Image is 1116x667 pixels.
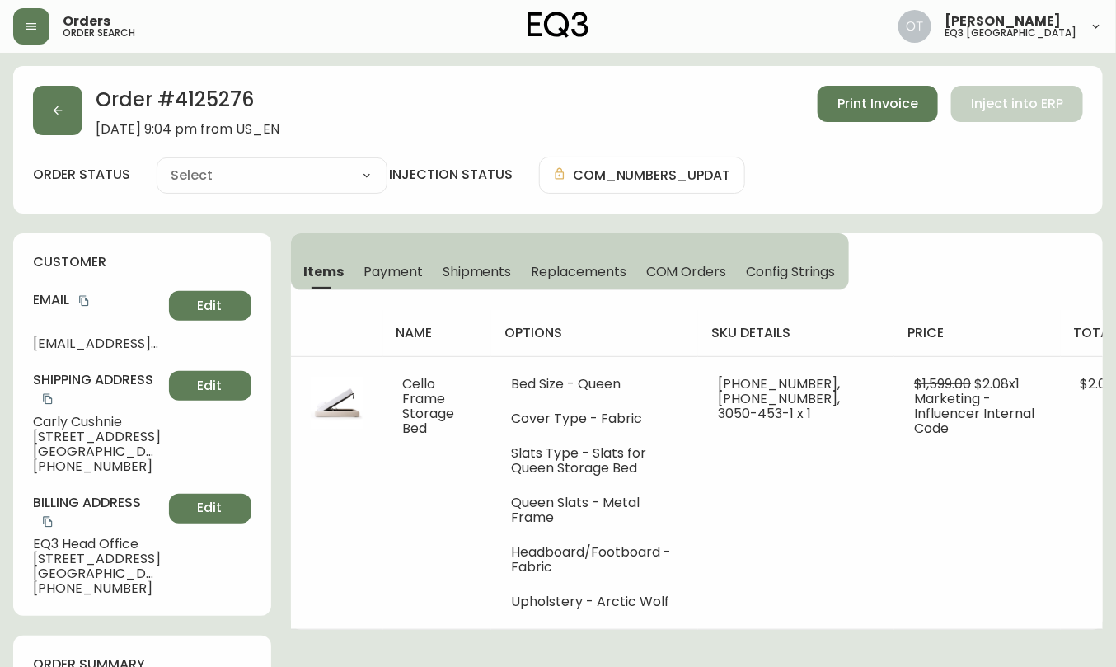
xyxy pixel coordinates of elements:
[96,122,279,137] span: [DATE] 9:04 pm from US_EN
[169,371,251,401] button: Edit
[33,253,251,271] h4: customer
[528,12,588,38] img: logo
[511,377,678,392] li: Bed Size - Queen
[198,297,223,315] span: Edit
[169,494,251,524] button: Edit
[396,324,479,342] h4: name
[818,86,938,122] button: Print Invoice
[311,377,363,430] img: c96e6e17-6e46-4d5c-8153-ec1bb4dfa3f7.jpg
[907,324,1047,342] h4: price
[33,494,162,531] h4: Billing Address
[169,291,251,321] button: Edit
[837,95,918,113] span: Print Invoice
[33,581,162,596] span: [PHONE_NUMBER]
[945,28,1076,38] h5: eq3 [GEOGRAPHIC_DATA]
[389,166,513,184] h4: injection status
[363,263,423,280] span: Payment
[33,291,162,309] h4: Email
[511,545,678,575] li: Headboard/Footboard - Fabric
[898,10,931,43] img: 5d4d18d254ded55077432b49c4cb2919
[504,324,685,342] h4: options
[76,293,92,309] button: copy
[33,566,162,581] span: [GEOGRAPHIC_DATA] , MB , R2G 4H2 , CA
[974,374,1020,393] span: $2.08 x 1
[531,263,626,280] span: Replacements
[746,263,835,280] span: Config Strings
[33,415,162,430] span: Carly Cushnie
[718,374,840,423] span: [PHONE_NUMBER], [PHONE_NUMBER], 3050-453-1 x 1
[511,496,678,525] li: Queen Slats - Metal Frame
[33,444,162,459] span: [GEOGRAPHIC_DATA] , NY , 11216 , US
[1081,374,1115,393] span: $2.08
[33,430,162,444] span: [STREET_ADDRESS]
[198,499,223,517] span: Edit
[96,86,279,122] h2: Order # 4125276
[945,15,1061,28] span: [PERSON_NAME]
[304,263,345,280] span: Items
[33,336,162,351] span: [EMAIL_ADDRESS][DOMAIN_NAME]
[914,374,971,393] span: $1,599.00
[63,28,135,38] h5: order search
[443,263,512,280] span: Shipments
[63,15,110,28] span: Orders
[33,166,130,184] label: order status
[33,371,162,408] h4: Shipping Address
[40,514,56,530] button: copy
[403,374,455,438] span: Cello Frame Storage Bed
[511,411,678,426] li: Cover Type - Fabric
[33,537,162,552] span: EQ3 Head Office
[511,594,678,609] li: Upholstery - Arctic Wolf
[33,459,162,474] span: [PHONE_NUMBER]
[33,552,162,566] span: [STREET_ADDRESS]
[711,324,881,342] h4: sku details
[40,391,56,407] button: copy
[198,377,223,395] span: Edit
[646,263,727,280] span: COM Orders
[914,389,1034,438] span: Marketing - Influencer Internal Code
[511,446,678,476] li: Slats Type - Slats for Queen Storage Bed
